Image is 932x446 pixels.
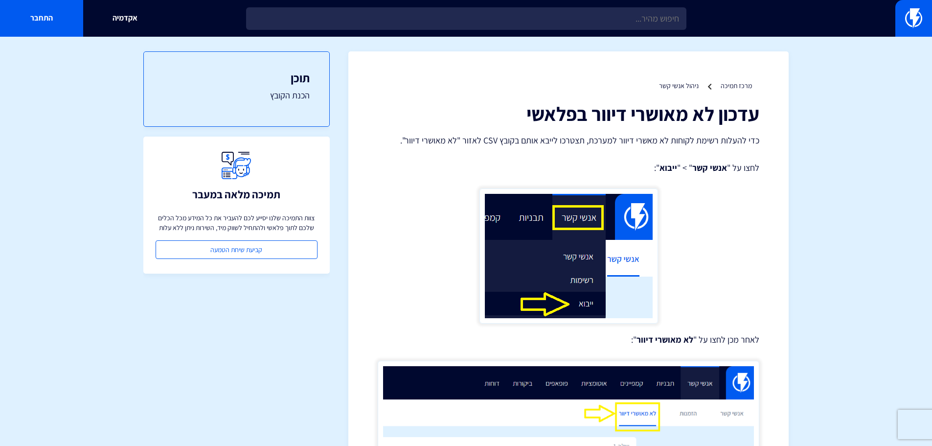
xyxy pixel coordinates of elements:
[163,71,310,84] h3: תוכן
[246,7,686,30] input: חיפוש מהיר...
[156,240,318,259] a: קביעת שיחת הטמעה
[378,162,759,174] p: לחצו על " " > " ":
[192,188,280,200] h3: תמיכה מלאה במעבר
[163,89,310,102] a: הכנת הקובץ
[378,103,759,124] h1: עדכון לא מאושרי דיוור בפלאשי
[156,213,318,233] p: צוות התמיכה שלנו יסייע לכם להעביר את כל המידע מכל הכלים שלכם לתוך פלאשי ולהתחיל לשווק מיד, השירות...
[378,134,759,147] p: כדי להעלות רשימת לקוחות לא מאשרי דיוור למערכת, תצטרכו לייבא אותם בקובץ CSV לאזור "לא מאושרי דיוור".
[659,162,677,173] strong: ייבוא
[659,81,699,90] a: ניהול אנשי קשר
[692,162,727,173] strong: אנשי קשר
[636,334,693,345] strong: לא מאושרי דיוור
[721,81,752,90] a: מרכז תמיכה
[378,333,759,346] p: לאחר מכן לחצו על " ":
